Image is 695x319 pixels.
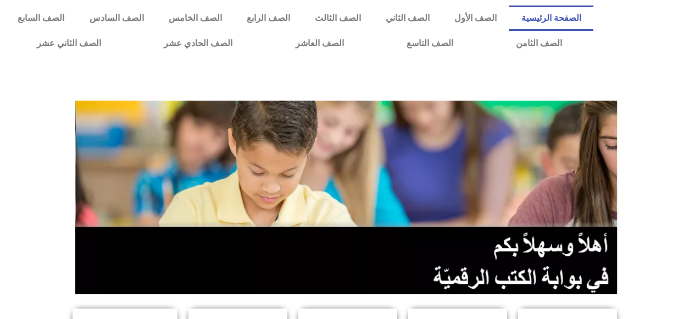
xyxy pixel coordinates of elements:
[5,5,77,31] a: الصف السابع
[156,5,234,31] a: الصف الخامس
[77,5,156,31] a: الصف السادس
[264,31,375,56] a: الصف العاشر
[442,5,509,31] a: الصف الأول
[5,31,132,56] a: الصف الثاني عشر
[509,5,593,31] a: الصفحة الرئيسية
[485,31,593,56] a: الصف الثامن
[375,31,485,56] a: الصف التاسع
[302,5,373,31] a: الصف الثالث
[132,31,264,56] a: الصف الحادي عشر
[234,5,302,31] a: الصف الرابع
[373,5,442,31] a: الصف الثاني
